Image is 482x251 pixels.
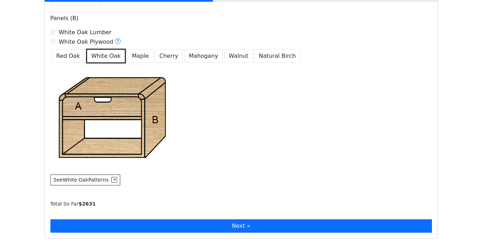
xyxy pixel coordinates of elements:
label: White Oak Lumber [59,28,111,37]
button: Next » [50,219,432,233]
button: Red Oak [52,49,85,63]
button: Mahogany [184,49,223,63]
small: Total So Far [50,201,96,207]
span: Panels (B) [50,15,79,22]
button: Walnut [224,49,253,63]
label: White Oak Plywood [59,37,121,47]
button: SeeWhite OakPatterns [50,175,121,185]
button: Cherry [155,49,183,63]
button: Maple [127,49,153,63]
button: White Oak Plywood [115,37,121,47]
b: $ 2631 [79,201,96,207]
button: White Oak [86,49,126,63]
button: Natural Birch [254,49,300,63]
img: Structure example - Stretchers(A) [50,72,174,163]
